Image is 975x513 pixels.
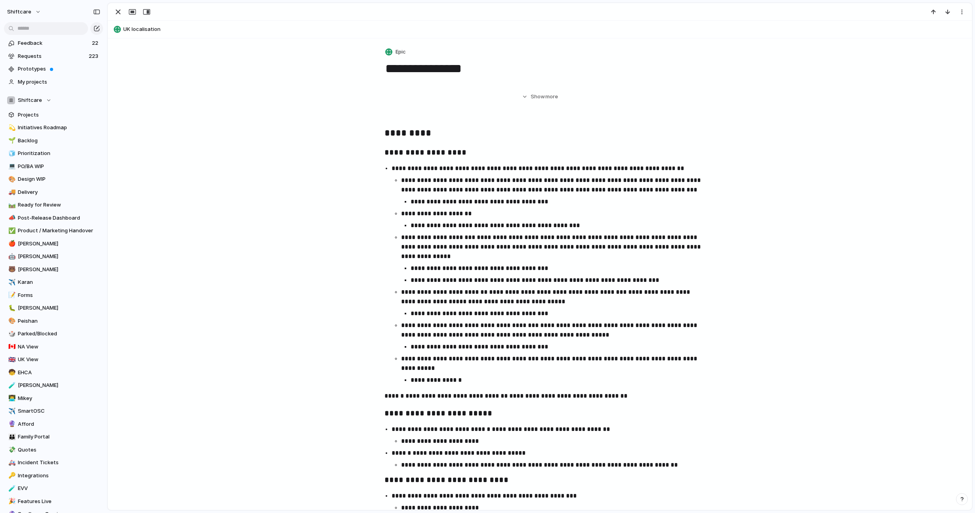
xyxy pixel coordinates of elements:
div: 🇨🇦 [8,342,14,351]
span: shiftcare [7,8,31,16]
span: Projects [18,111,100,119]
button: 🐛 [7,304,15,312]
button: 🔮 [7,420,15,428]
a: 👨‍💻Mikey [4,392,103,404]
div: 🧪EVV [4,482,103,494]
button: 🎉 [7,498,15,505]
div: 🐛 [8,304,14,313]
span: more [545,93,558,101]
a: ✅Product / Marketing Handover [4,225,103,237]
span: Post-Release Dashboard [18,214,100,222]
button: 👨‍💻 [7,394,15,402]
a: My projects [4,76,103,88]
div: 🛤️Ready for Review [4,199,103,211]
div: 🧒EHCA [4,367,103,379]
span: Features Live [18,498,100,505]
div: 🛤️ [8,201,14,210]
button: 🎨 [7,175,15,183]
span: My projects [18,78,100,86]
button: 🚚 [7,188,15,196]
button: 🐻 [7,266,15,274]
span: PO/BA WIP [18,163,100,170]
span: Product / Marketing Handover [18,227,100,235]
div: 🔮 [8,419,14,429]
div: 💫 [8,123,14,132]
span: Epic [396,48,406,56]
div: 🎨 [8,316,14,325]
a: ✈️Karan [4,276,103,288]
button: shiftcare [4,6,45,18]
div: 🚑Incident Tickets [4,457,103,469]
div: 🚚 [8,188,14,197]
a: 🐻[PERSON_NAME] [4,264,103,276]
span: Ready for Review [18,201,100,209]
button: 🇬🇧 [7,356,15,364]
button: 🇨🇦 [7,343,15,351]
button: Shiftcare [4,94,103,106]
a: 🔑Integrations [4,470,103,482]
span: UK localisation [123,25,968,33]
button: 🤖 [7,253,15,260]
span: NA View [18,343,100,351]
div: 📣Post-Release Dashboard [4,212,103,224]
div: 💸 [8,445,14,454]
div: 🐛[PERSON_NAME] [4,302,103,314]
button: 💻 [7,163,15,170]
div: ✈️ [8,278,14,287]
div: 🧊Prioritization [4,147,103,159]
button: 🧪 [7,484,15,492]
div: 📝Forms [4,289,103,301]
a: 🌱Backlog [4,135,103,147]
button: 🌱 [7,137,15,145]
a: 🔮Afford [4,418,103,430]
button: 🧒 [7,369,15,377]
span: [PERSON_NAME] [18,253,100,260]
button: 🚑 [7,459,15,467]
button: 🔑 [7,472,15,480]
button: 🎨 [7,317,15,325]
span: Peishan [18,317,100,325]
button: 🧊 [7,149,15,157]
a: 💸Quotes [4,444,103,456]
span: Afford [18,420,100,428]
div: 🎨Peishan [4,315,103,327]
span: Prototypes [18,65,100,73]
div: 🎨 [8,175,14,184]
div: 👨‍💻 [8,394,14,403]
button: 🎲 [7,330,15,338]
button: ✈️ [7,278,15,286]
button: 👪 [7,433,15,441]
a: 🤖[PERSON_NAME] [4,251,103,262]
div: 💻PO/BA WIP [4,161,103,172]
span: Initiatives Roadmap [18,124,100,132]
div: ✈️ [8,407,14,416]
span: Incident Tickets [18,459,100,467]
div: 🧒 [8,368,14,377]
a: 🇨🇦NA View [4,341,103,353]
span: Karan [18,278,100,286]
a: ✈️SmartOSC [4,405,103,417]
a: Feedback22 [4,37,103,49]
a: 🍎[PERSON_NAME] [4,238,103,250]
button: Epic [384,46,408,58]
div: 🧪 [8,484,14,493]
div: 💫Initiatives Roadmap [4,122,103,134]
a: Projects [4,109,103,121]
div: 🎲 [8,329,14,339]
div: 🧪[PERSON_NAME] [4,379,103,391]
span: [PERSON_NAME] [18,266,100,274]
a: 🇬🇧UK View [4,354,103,366]
span: Feedback [18,39,90,47]
a: 👪Family Portal [4,431,103,443]
span: Family Portal [18,433,100,441]
span: EVV [18,484,100,492]
span: Parked/Blocked [18,330,100,338]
